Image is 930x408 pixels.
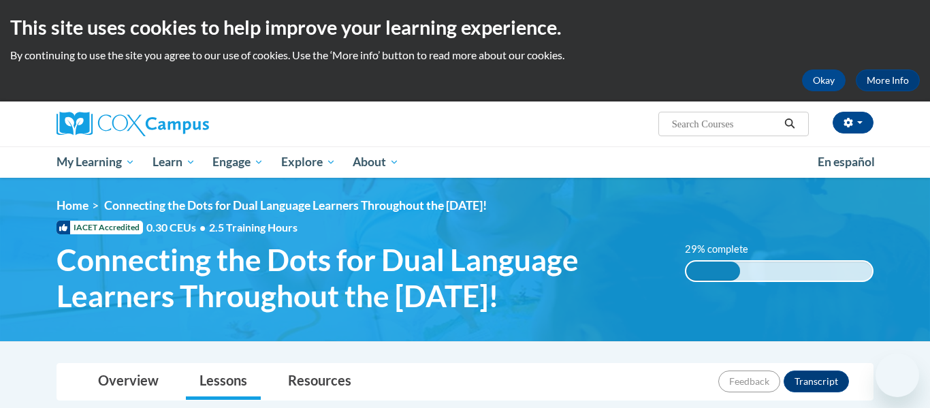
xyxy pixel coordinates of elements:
a: More Info [856,69,920,91]
a: Resources [274,364,365,400]
button: Feedback [718,371,780,392]
span: About [353,154,399,170]
span: 0.30 CEUs [146,220,209,235]
span: 2.5 Training Hours [209,221,298,234]
span: IACET Accredited [57,221,143,234]
a: Learn [144,146,204,178]
span: • [199,221,206,234]
button: Okay [802,69,846,91]
iframe: Button to launch messaging window [876,354,919,397]
a: My Learning [48,146,144,178]
button: Search [780,116,800,132]
div: Main menu [36,146,894,178]
a: Overview [84,364,172,400]
a: Home [57,198,89,213]
label: 29% complete [685,242,763,257]
img: Cox Campus [57,112,209,136]
span: My Learning [57,154,135,170]
a: Engage [204,146,272,178]
span: En español [818,155,875,169]
a: En español [809,148,884,176]
h2: This site uses cookies to help improve your learning experience. [10,14,920,41]
a: Explore [272,146,344,178]
span: Explore [281,154,336,170]
button: Transcript [784,371,849,392]
p: By continuing to use the site you agree to our use of cookies. Use the ‘More info’ button to read... [10,48,920,63]
a: Lessons [186,364,261,400]
a: About [344,146,408,178]
span: Learn [153,154,195,170]
input: Search Courses [671,116,780,132]
button: Account Settings [833,112,873,134]
a: Cox Campus [57,112,315,136]
span: Connecting the Dots for Dual Language Learners Throughout the [DATE]! [57,242,664,314]
div: 29% complete [686,262,740,281]
span: Engage [212,154,263,170]
span: Connecting the Dots for Dual Language Learners Throughout the [DATE]! [104,198,487,213]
